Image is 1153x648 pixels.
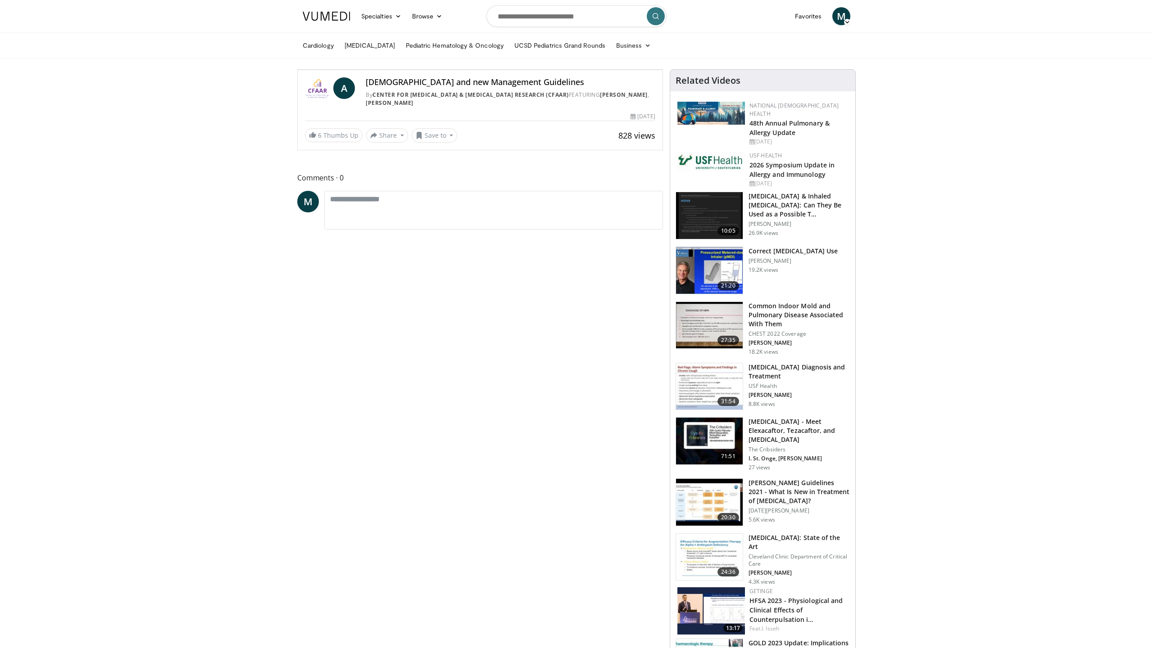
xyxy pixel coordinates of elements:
a: HFSA 2023 - Physiological and Clinical Effects of Counterpulsation i… [749,596,843,624]
div: [DATE] [749,138,848,146]
h3: [PERSON_NAME] Guidelines 2021 - What Is New in Treatment of [MEDICAL_DATA]? [749,478,850,505]
img: 37481b79-d16e-4fea-85a1-c1cf910aa164.150x105_q85_crop-smart_upscale.jpg [676,192,743,239]
h4: Related Videos [676,75,740,86]
a: 10:05 [MEDICAL_DATA] & Inhaled [MEDICAL_DATA]: Can They Be Used as a Possible T… [PERSON_NAME] 26... [676,192,850,239]
a: [MEDICAL_DATA] [339,36,400,54]
span: 828 views [618,130,655,141]
h3: [MEDICAL_DATA] & Inhaled [MEDICAL_DATA]: Can They Be Used as a Possible T… [749,192,850,219]
p: 4.3K views [749,578,775,585]
h3: [MEDICAL_DATA]: State of the Art [749,533,850,551]
a: 71:51 [MEDICAL_DATA] - Meet Elexacaftor, Tezacaftor, and [MEDICAL_DATA] The Cribsiders I. St. Ong... [676,417,850,471]
span: 27:35 [717,336,739,345]
a: Center for [MEDICAL_DATA] & [MEDICAL_DATA] Research (CFAAR) [372,91,569,99]
a: 2026 Symposium Update in Allergy and Immunology [749,161,835,179]
a: 31:54 [MEDICAL_DATA] Diagnosis and Treatment USF Health [PERSON_NAME] 8.8K views [676,363,850,410]
p: [PERSON_NAME] [749,569,850,576]
a: Specialties [356,7,407,25]
a: I. Isseh [762,625,779,632]
p: 18.2K views [749,348,778,355]
h4: [DEMOGRAPHIC_DATA] and new Management Guidelines [366,77,655,87]
p: 26.9K views [749,229,778,237]
p: The Cribsiders [749,446,850,453]
img: 5b420482-cc98-4fb9-8e88-d3ee0d0050f8.150x105_q85_crop-smart_upscale.jpg [677,587,745,634]
h3: Common Indoor Mold and Pulmonary Disease Associated With Them [749,301,850,328]
span: 24:36 [717,567,739,576]
p: [PERSON_NAME] [749,257,838,265]
span: 20:30 [717,513,739,522]
img: 24f79869-bf8a-4040-a4ce-e7186897569f.150x105_q85_crop-smart_upscale.jpg [676,247,743,294]
span: 13:17 [723,624,743,632]
img: 6ba8804a-8538-4002-95e7-a8f8012d4a11.png.150x105_q85_autocrop_double_scale_upscale_version-0.2.jpg [677,152,745,171]
p: 19.2K views [749,266,778,274]
img: 912d4c0c-18df-4adc-aa60-24f51820003e.150x105_q85_crop-smart_upscale.jpg [676,363,743,410]
a: [PERSON_NAME] [600,91,648,99]
img: 363b907f-14b1-4217-a089-b6311c411d85.150x105_q85_crop-smart_upscale.jpg [676,479,743,526]
button: Save to [412,128,458,143]
h3: Correct [MEDICAL_DATA] Use [749,247,838,256]
a: Browse [407,7,448,25]
a: Business [611,36,657,54]
a: 13:17 [677,587,745,634]
div: [DATE] [631,112,655,121]
span: 21:20 [717,281,739,290]
div: By FEATURING , [366,91,655,107]
p: USF Health [749,382,850,390]
a: Favorites [790,7,827,25]
a: M [297,191,319,212]
p: CHEST 2022 Coverage [749,330,850,337]
img: Center for Food Allergy & Asthma Research (CFAAR) [305,77,330,99]
input: Search topics, interventions [486,5,667,27]
h3: [MEDICAL_DATA] Diagnosis and Treatment [749,363,850,381]
span: 6 [318,131,322,139]
span: 31:54 [717,397,739,406]
a: M [832,7,850,25]
img: VuMedi Logo [303,12,350,21]
p: [PERSON_NAME] [749,391,850,399]
p: 5.6K views [749,516,775,523]
a: A [333,77,355,99]
p: 27 views [749,464,771,471]
div: Feat. [749,625,848,633]
a: 24:36 [MEDICAL_DATA]: State of the Art Cleveland Clinic Department of Critical Care [PERSON_NAME]... [676,533,850,585]
span: 71:51 [717,452,739,461]
a: 27:35 Common Indoor Mold and Pulmonary Disease Associated With Them CHEST 2022 Coverage [PERSON_N... [676,301,850,355]
a: 21:20 Correct [MEDICAL_DATA] Use [PERSON_NAME] 19.2K views [676,247,850,294]
img: b90f5d12-84c1-472e-b843-5cad6c7ef911.jpg.150x105_q85_autocrop_double_scale_upscale_version-0.2.jpg [677,102,745,125]
p: I. St. Onge, [PERSON_NAME] [749,455,850,462]
a: 6 Thumbs Up [305,128,363,142]
a: [PERSON_NAME] [366,99,413,107]
p: Cleveland Clinic Department of Critical Care [749,553,850,567]
a: USF Health [749,152,782,159]
div: [DATE] [749,180,848,188]
a: Getinge [749,587,773,595]
a: Pediatric Hematology & Oncology [400,36,509,54]
button: Share [366,128,408,143]
h3: [MEDICAL_DATA] - Meet Elexacaftor, Tezacaftor, and [MEDICAL_DATA] [749,417,850,444]
img: 7e353de0-d5d2-4f37-a0ac-0ef5f1a491ce.150x105_q85_crop-smart_upscale.jpg [676,302,743,349]
p: [PERSON_NAME] [749,220,850,228]
p: [PERSON_NAME] [749,339,850,346]
a: Cardiology [297,36,339,54]
p: 8.8K views [749,400,775,408]
a: UCSD Pediatrics Grand Rounds [509,36,611,54]
img: b70a3f39-4b52-4eaa-b21b-60f6091b501e.150x105_q85_crop-smart_upscale.jpg [676,418,743,464]
a: 48th Annual Pulmonary & Allergy Update [749,119,830,137]
span: 10:05 [717,226,739,235]
a: National [DEMOGRAPHIC_DATA] Health [749,102,839,117]
span: Comments 0 [297,172,663,184]
a: 20:30 [PERSON_NAME] Guidelines 2021 - What Is New in Treatment of [MEDICAL_DATA]? [DATE][PERSON_N... [676,478,850,526]
img: c9c90a10-96c9-4e05-9938-0983f21b4484.150x105_q85_crop-smart_upscale.jpg [676,534,743,580]
p: [DATE][PERSON_NAME] [749,507,850,514]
